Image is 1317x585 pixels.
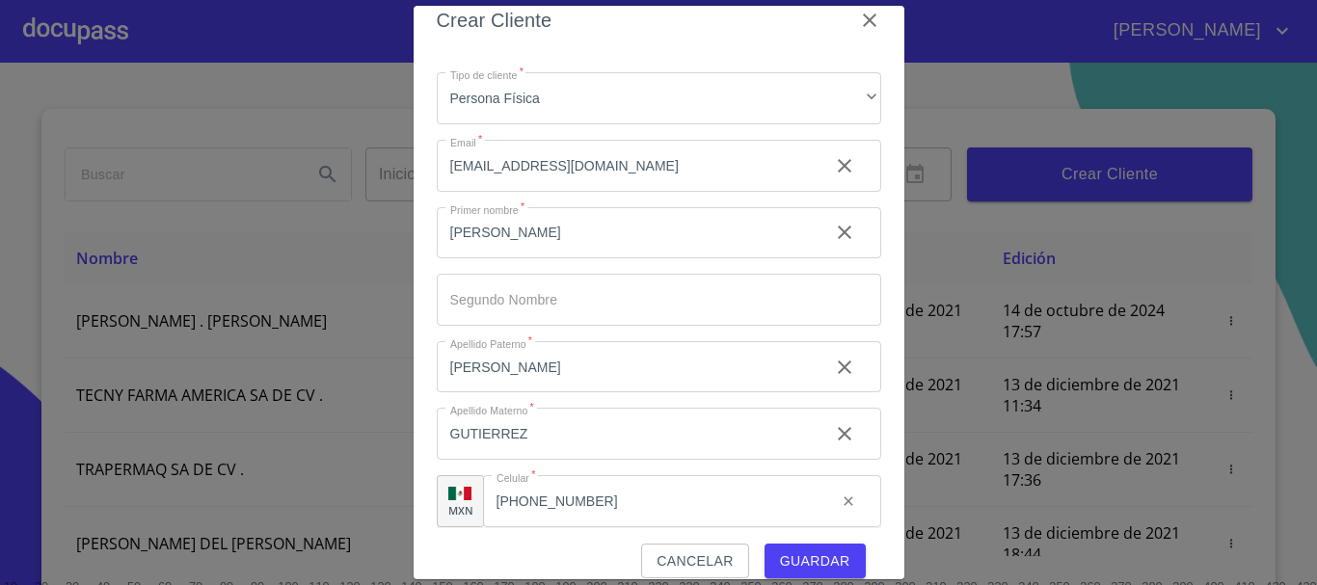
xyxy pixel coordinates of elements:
button: clear input [821,344,868,390]
button: clear input [829,482,868,520]
span: Cancelar [657,549,733,573]
button: clear input [821,411,868,457]
button: clear input [821,209,868,255]
button: Cancelar [641,544,748,579]
div: Persona Física [437,72,881,124]
button: clear input [821,143,868,189]
button: Guardar [765,544,866,579]
span: Guardar [780,549,850,573]
h6: Crear Cliente [437,5,552,36]
p: MXN [448,503,473,518]
img: R93DlvwvvjP9fbrDwZeCRYBHk45OWMq+AAOlFVsxT89f82nwPLnD58IP7+ANJEaWYhP0Tx8kkA0WlQMPQsAAgwAOmBj20AXj6... [448,487,471,500]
